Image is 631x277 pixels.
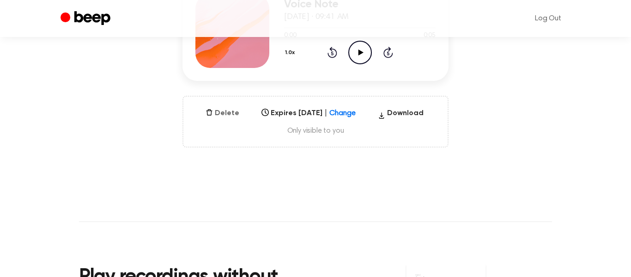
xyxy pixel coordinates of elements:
button: 1.0x [284,45,298,61]
a: Beep [61,10,113,28]
button: Download [374,108,427,123]
a: Log Out [526,7,570,30]
button: Delete [202,108,243,119]
span: Only visible to you [194,126,437,135]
